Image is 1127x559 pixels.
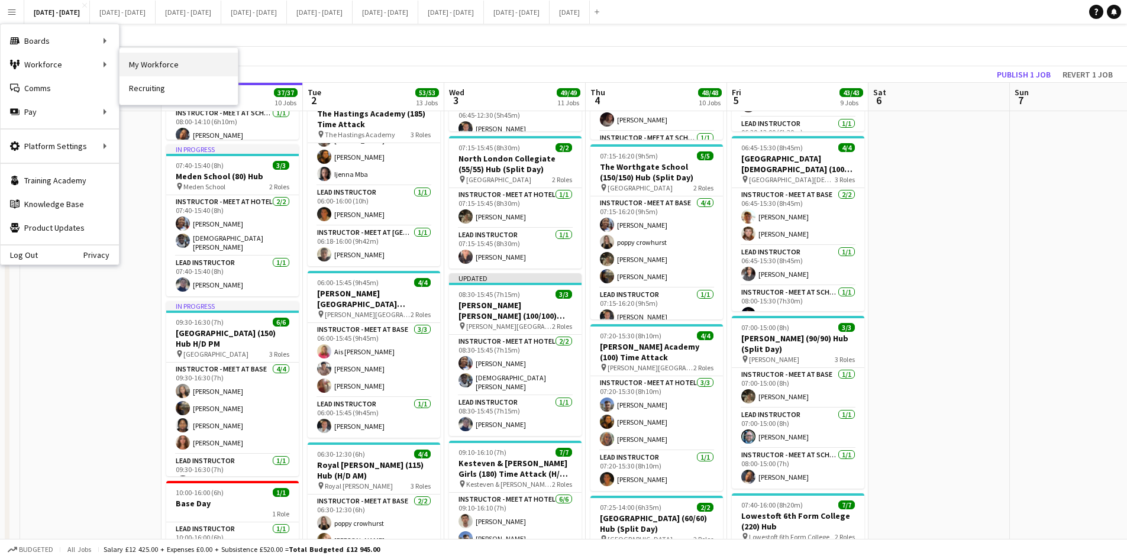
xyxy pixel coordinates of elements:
[166,301,299,476] app-job-card: In progress09:30-16:30 (7h)6/6[GEOGRAPHIC_DATA] (150) Hub H/D PM [GEOGRAPHIC_DATA]3 RolesInstruct...
[600,331,661,340] span: 07:20-15:30 (8h10m)
[1,192,119,216] a: Knowledge Base
[449,228,582,269] app-card-role: Lead Instructor1/107:15-15:45 (8h30m)[PERSON_NAME]
[732,153,864,175] h3: [GEOGRAPHIC_DATA][DEMOGRAPHIC_DATA] (100) Hub
[166,171,299,182] h3: Meden School (80) Hub
[730,93,741,107] span: 5
[838,143,855,152] span: 4/4
[183,182,225,191] span: Meden School
[1058,67,1118,82] button: Revert 1 job
[600,503,661,512] span: 07:25-14:00 (6h35m)
[120,53,238,76] a: My Workforce
[732,117,864,157] app-card-role: Lead Instructor1/106:30-13:00 (6h30m)
[308,91,440,266] app-job-card: 06:00-16:00 (10h)7/7The Hastings Academy (185) Time Attack The Hastings Academy3 Roles06:00-16:00...
[411,310,431,319] span: 2 Roles
[166,363,299,454] app-card-role: Instructor - Meet at Base4/409:30-16:30 (7h)[PERSON_NAME][PERSON_NAME][PERSON_NAME][PERSON_NAME]
[176,161,224,170] span: 07:40-15:40 (8h)
[273,318,289,327] span: 6/6
[1,169,119,192] a: Training Academy
[458,290,520,299] span: 08:30-15:45 (7h15m)
[839,88,863,97] span: 43/43
[274,88,298,97] span: 37/37
[749,532,829,541] span: Lowestoft 6th Form College
[221,1,287,24] button: [DATE] - [DATE]
[411,130,431,139] span: 3 Roles
[697,503,713,512] span: 2/2
[273,161,289,170] span: 3/3
[732,448,864,489] app-card-role: Instructor - Meet at School1/108:00-15:00 (7h)[PERSON_NAME]
[590,161,723,183] h3: The Worthgate School (150/150) Hub (Split Day)
[308,108,440,130] h3: The Hastings Academy (185) Time Attack
[317,278,379,287] span: 06:00-15:45 (9h45m)
[416,98,438,107] div: 13 Jobs
[166,301,299,311] div: In progress
[732,245,864,286] app-card-role: Lead Instructor1/106:45-15:30 (8h45m)[PERSON_NAME]
[1,250,38,260] a: Log Out
[732,286,864,326] app-card-role: Instructor - Meet at School1/108:00-15:30 (7h30m)[PERSON_NAME]
[590,324,723,491] app-job-card: 07:20-15:30 (8h10m)4/4[PERSON_NAME] Academy (100) Time Attack [PERSON_NAME][GEOGRAPHIC_DATA]2 Rol...
[550,1,590,24] button: [DATE]
[166,144,299,154] div: In progress
[414,450,431,458] span: 4/4
[556,143,572,152] span: 2/2
[466,480,552,489] span: Kesteven & [PERSON_NAME] Girls
[600,151,658,160] span: 07:15-16:20 (9h5m)
[466,175,531,184] span: [GEOGRAPHIC_DATA]
[1,76,119,100] a: Comms
[732,510,864,532] h3: Lowestoft 6th Form College (220) Hub
[732,87,741,98] span: Fri
[308,398,440,438] app-card-role: Lead Instructor1/106:00-15:45 (9h45m)[PERSON_NAME]
[273,488,289,497] span: 1/1
[308,226,440,266] app-card-role: Instructor - Meet at [GEOGRAPHIC_DATA]1/106:18-16:00 (9h42m)[PERSON_NAME]
[308,271,440,438] div: 06:00-15:45 (9h45m)4/4[PERSON_NAME][GEOGRAPHIC_DATA][PERSON_NAME] (100) Time Attack [PERSON_NAME]...
[741,323,789,332] span: 07:00-15:00 (8h)
[556,290,572,299] span: 3/3
[414,278,431,287] span: 4/4
[557,88,580,97] span: 49/49
[449,458,582,479] h3: Kesteven & [PERSON_NAME] Girls (180) Time Attack (H/D PM)
[418,1,484,24] button: [DATE] - [DATE]
[65,545,93,554] span: All jobs
[275,98,297,107] div: 10 Jobs
[308,323,440,398] app-card-role: Instructor - Meet at Base3/306:00-15:45 (9h45m)Ais [PERSON_NAME][PERSON_NAME][PERSON_NAME]
[749,175,835,184] span: [GEOGRAPHIC_DATA][DEMOGRAPHIC_DATA]
[272,509,289,518] span: 1 Role
[1,216,119,240] a: Product Updates
[1,134,119,158] div: Platform Settings
[590,131,723,172] app-card-role: Instructor - Meet at School1/1
[590,451,723,491] app-card-role: Lead Instructor1/107:20-15:30 (8h10m)[PERSON_NAME]
[871,93,886,107] span: 6
[166,256,299,296] app-card-role: Lead Instructor1/107:40-15:40 (8h)[PERSON_NAME]
[176,318,224,327] span: 09:30-16:30 (7h)
[838,323,855,332] span: 3/3
[590,144,723,319] app-job-card: 07:15-16:20 (9h5m)5/5The Worthgate School (150/150) Hub (Split Day) [GEOGRAPHIC_DATA]2 RolesInstr...
[484,1,550,24] button: [DATE] - [DATE]
[1,29,119,53] div: Boards
[608,363,693,372] span: [PERSON_NAME][GEOGRAPHIC_DATA]
[835,532,855,541] span: 2 Roles
[24,1,90,24] button: [DATE] - [DATE]
[589,93,605,107] span: 4
[552,322,572,331] span: 2 Roles
[449,300,582,321] h3: [PERSON_NAME] [PERSON_NAME] (100/100) Hub (Split Day)
[732,316,864,489] app-job-card: 07:00-15:00 (8h)3/3[PERSON_NAME] (90/90) Hub (Split Day) [PERSON_NAME]3 RolesInstructor - Meet at...
[449,273,582,436] div: Updated08:30-15:45 (7h15m)3/3[PERSON_NAME] [PERSON_NAME] (100/100) Hub (Split Day) [PERSON_NAME][...
[317,450,365,458] span: 06:30-12:30 (6h)
[308,186,440,226] app-card-role: Lead Instructor1/106:00-16:00 (10h)[PERSON_NAME]
[458,143,520,152] span: 07:15-15:45 (8h30m)
[590,196,723,288] app-card-role: Instructor - Meet at Base4/407:15-16:20 (9h5m)[PERSON_NAME]poppy crowhurst[PERSON_NAME][PERSON_NAME]
[992,67,1055,82] button: Publish 1 job
[449,100,582,157] app-card-role: Lead Instructor2/206:45-12:30 (5h45m)[PERSON_NAME]
[698,88,722,97] span: 48/48
[741,500,803,509] span: 07:40-16:00 (8h20m)
[552,480,572,489] span: 2 Roles
[449,396,582,436] app-card-role: Lead Instructor1/108:30-15:45 (7h15m)[PERSON_NAME]
[104,545,380,554] div: Salary £12 425.00 + Expenses £0.00 + Subsistence £520.00 =
[732,408,864,448] app-card-role: Lead Instructor1/107:00-15:00 (8h)[PERSON_NAME]
[325,130,395,139] span: The Hastings Academy
[693,363,713,372] span: 2 Roles
[83,250,119,260] a: Privacy
[557,98,580,107] div: 11 Jobs
[176,488,224,497] span: 10:00-16:00 (6h)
